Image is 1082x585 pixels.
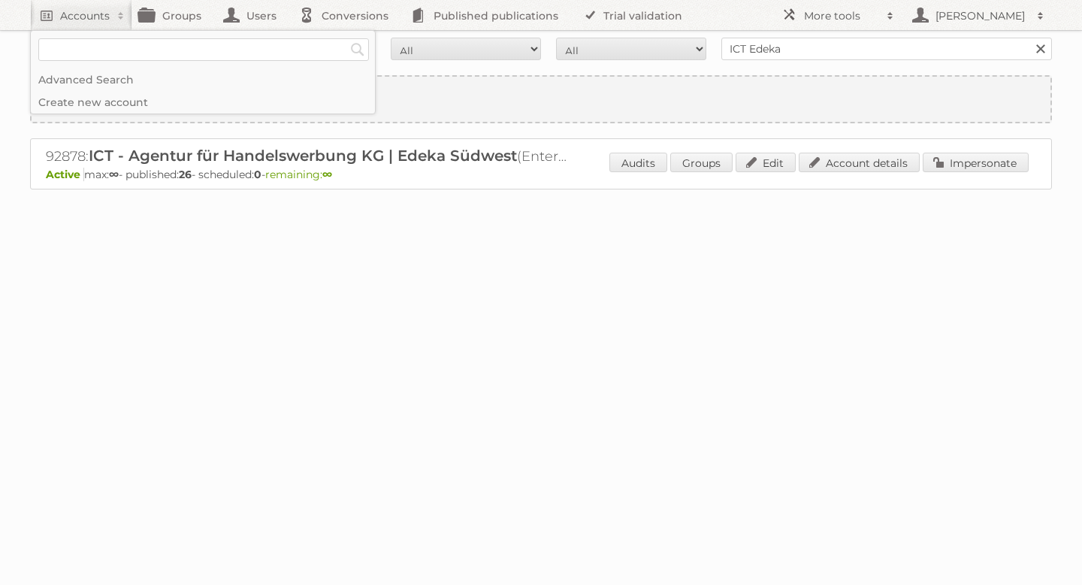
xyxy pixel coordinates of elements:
a: Impersonate [923,153,1029,172]
p: max: - published: - scheduled: - [46,168,1036,181]
a: Account details [799,153,920,172]
h2: Accounts [60,8,110,23]
strong: 0 [254,168,261,181]
strong: 26 [179,168,192,181]
h2: [PERSON_NAME] [932,8,1029,23]
h2: 92878: (Enterprise ∞) - TRIAL [46,147,572,166]
span: ICT - Agentur für Handelswerbung KG | Edeka Südwest [89,147,517,165]
a: Groups [670,153,733,172]
span: remaining: [265,168,332,181]
strong: ∞ [322,168,332,181]
input: Search [346,38,369,61]
a: Audits [609,153,667,172]
a: Edit [736,153,796,172]
span: Active [46,168,84,181]
a: Create new account [31,91,375,114]
a: Create new account [32,77,1050,122]
a: Advanced Search [31,68,375,91]
h2: More tools [804,8,879,23]
strong: ∞ [109,168,119,181]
